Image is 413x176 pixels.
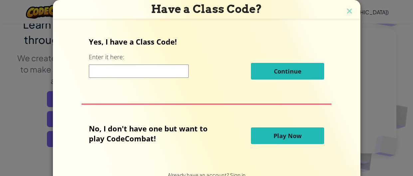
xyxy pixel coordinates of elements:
label: Enter it here: [89,53,124,61]
span: Play Now [274,132,302,140]
img: close icon [345,7,354,17]
button: Continue [251,63,324,80]
p: No, I don't have one but want to play CodeCombat! [89,123,218,143]
button: Play Now [251,127,324,144]
span: Continue [274,67,302,75]
p: Yes, I have a Class Code! [89,37,324,47]
span: Have a Class Code? [151,2,262,16]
